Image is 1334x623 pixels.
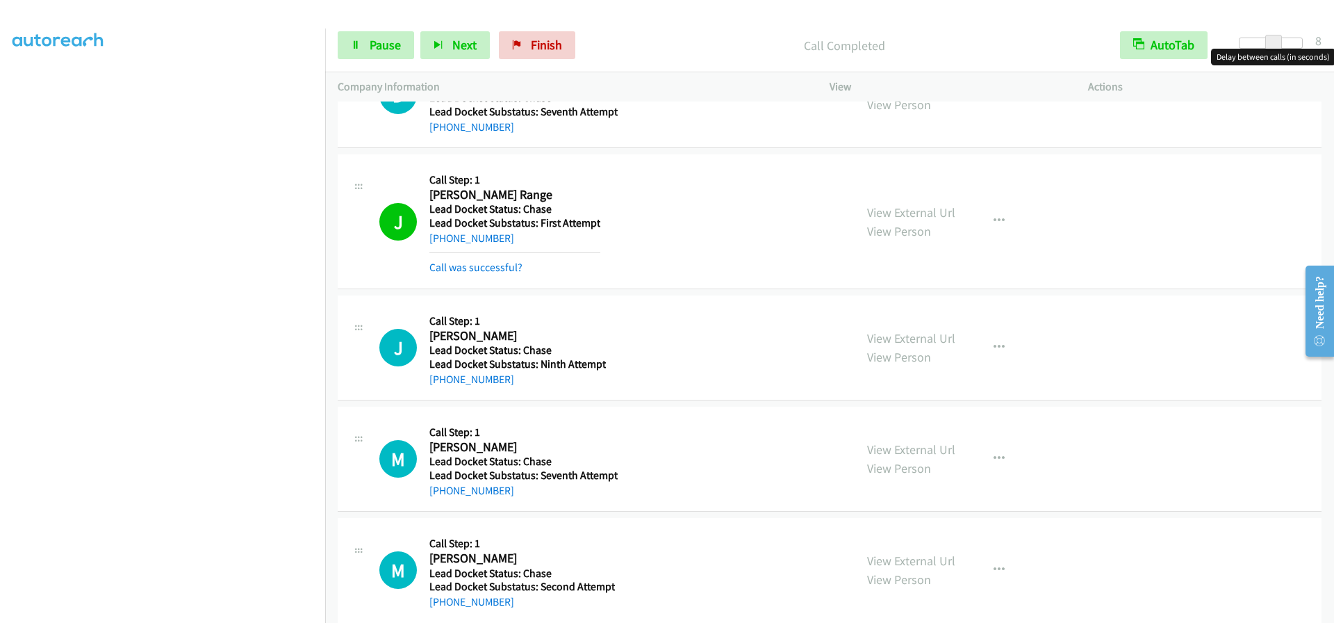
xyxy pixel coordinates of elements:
[379,440,417,478] h1: M
[379,203,417,241] h1: J
[429,455,618,469] h5: Lead Docket Status: Chase
[867,349,931,365] a: View Person
[594,36,1095,55] p: Call Completed
[867,442,955,458] a: View External Url
[379,440,417,478] div: The call is yet to be attempted
[429,261,522,274] a: Call was successful?
[379,551,417,589] h1: M
[452,37,477,53] span: Next
[429,469,618,483] h5: Lead Docket Substatus: Seventh Attempt
[1120,31,1208,59] button: AutoTab
[429,120,514,133] a: [PHONE_NUMBER]
[338,79,805,95] p: Company Information
[429,484,514,497] a: [PHONE_NUMBER]
[429,187,600,203] h2: [PERSON_NAME] Range
[429,537,615,551] h5: Call Step: 1
[429,373,514,386] a: [PHONE_NUMBER]
[429,173,600,187] h5: Call Step: 1
[429,328,606,344] h2: [PERSON_NAME]
[429,551,615,567] h2: [PERSON_NAME]
[867,204,955,220] a: View External Url
[379,329,417,366] h1: J
[429,567,615,581] h5: Lead Docket Status: Chase
[867,97,931,113] a: View Person
[429,343,606,357] h5: Lead Docket Status: Chase
[830,79,1063,95] p: View
[379,329,417,366] div: The call is yet to be attempted
[867,460,931,476] a: View Person
[429,202,600,216] h5: Lead Docket Status: Chase
[429,105,618,119] h5: Lead Docket Substatus: Seventh Attempt
[867,572,931,588] a: View Person
[338,31,414,59] a: Pause
[429,314,606,328] h5: Call Step: 1
[1315,31,1321,50] div: 8
[429,232,514,245] a: [PHONE_NUMBER]
[429,426,618,439] h5: Call Step: 1
[531,37,562,53] span: Finish
[370,37,401,53] span: Pause
[867,553,955,569] a: View External Url
[429,580,615,594] h5: Lead Docket Substatus: Second Attempt
[429,216,600,230] h5: Lead Docket Substatus: First Attempt
[429,357,606,371] h5: Lead Docket Substatus: Ninth Attempt
[1088,79,1321,95] p: Actions
[420,31,490,59] button: Next
[429,595,514,608] a: [PHONE_NUMBER]
[867,330,955,346] a: View External Url
[1294,256,1334,366] iframe: Resource Center
[499,31,575,59] a: Finish
[867,223,931,239] a: View Person
[379,551,417,589] div: The call is yet to be attempted
[429,439,618,455] h2: [PERSON_NAME]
